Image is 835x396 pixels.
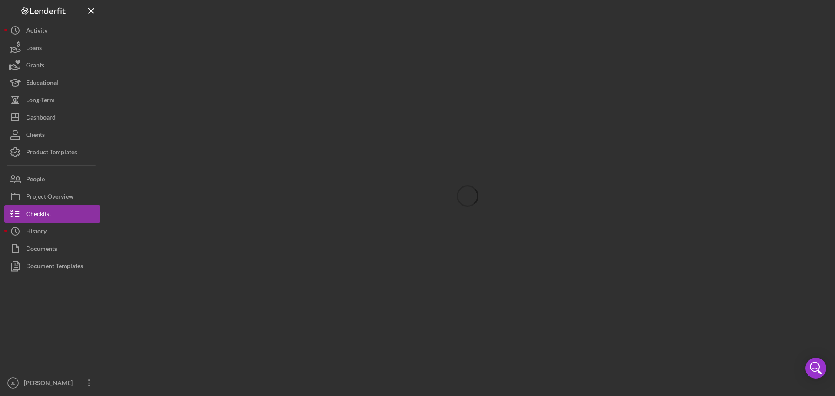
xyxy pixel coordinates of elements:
text: JL [11,381,16,386]
button: Long-Term [4,91,100,109]
div: Loans [26,39,42,59]
button: Dashboard [4,109,100,126]
div: Project Overview [26,188,73,207]
button: Grants [4,57,100,74]
button: Document Templates [4,257,100,275]
div: People [26,170,45,190]
div: History [26,223,47,242]
div: Checklist [26,205,51,225]
div: Activity [26,22,47,41]
button: JL[PERSON_NAME] [4,374,100,392]
button: Educational [4,74,100,91]
div: Document Templates [26,257,83,277]
button: Checklist [4,205,100,223]
div: Product Templates [26,143,77,163]
div: [PERSON_NAME] [22,374,78,394]
button: Documents [4,240,100,257]
div: Clients [26,126,45,146]
button: Loans [4,39,100,57]
div: Open Intercom Messenger [805,358,826,379]
div: Documents [26,240,57,260]
div: Educational [26,74,58,93]
div: Grants [26,57,44,76]
button: People [4,170,100,188]
div: Dashboard [26,109,56,128]
button: Activity [4,22,100,39]
button: Clients [4,126,100,143]
button: Project Overview [4,188,100,205]
button: History [4,223,100,240]
div: Long-Term [26,91,55,111]
button: Product Templates [4,143,100,161]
